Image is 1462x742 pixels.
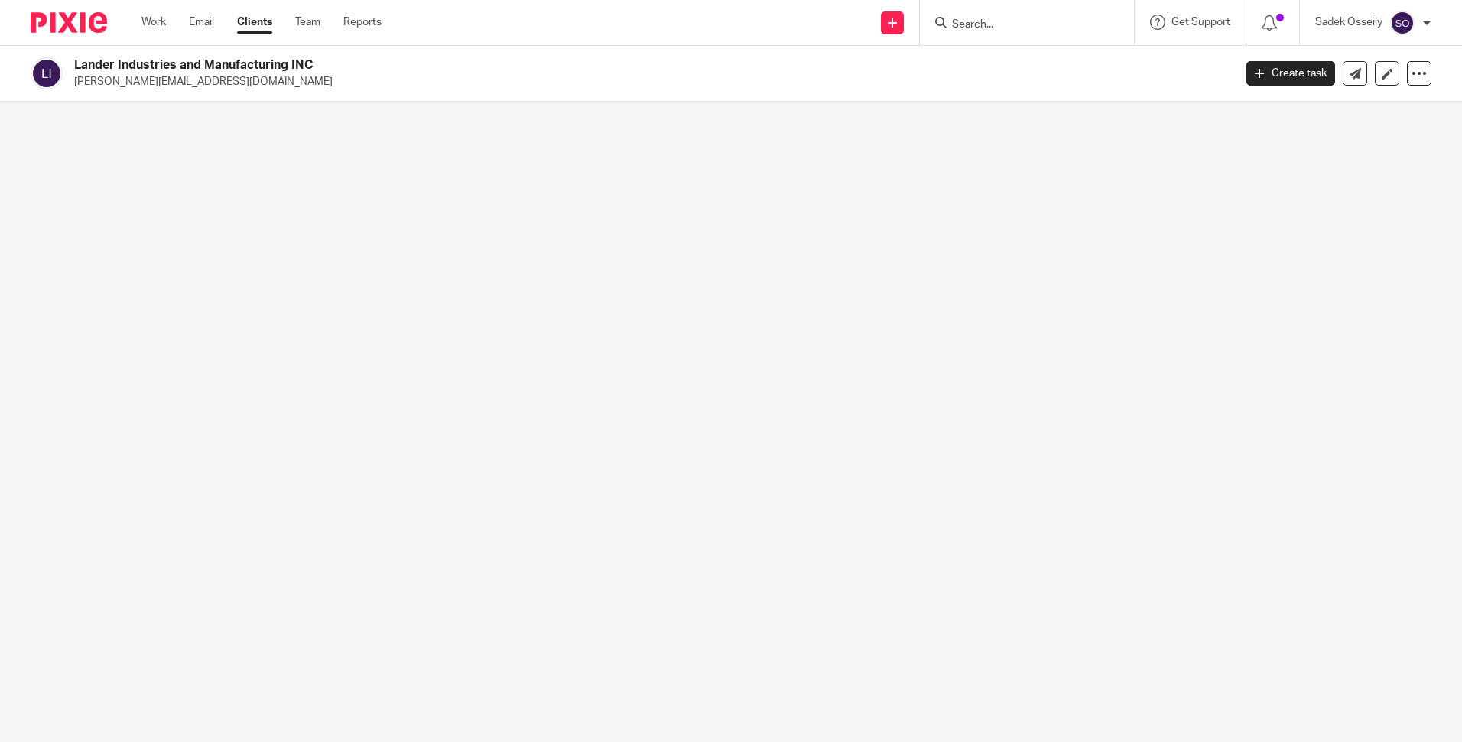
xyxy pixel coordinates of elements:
a: Reports [343,15,382,30]
p: [PERSON_NAME][EMAIL_ADDRESS][DOMAIN_NAME] [74,74,1223,89]
img: Pixie [31,12,107,33]
img: svg%3E [1390,11,1415,35]
h2: Lander Industries and Manufacturing INC [74,57,993,73]
img: svg%3E [31,57,63,89]
a: Email [189,15,214,30]
span: Get Support [1171,17,1230,28]
input: Search [950,18,1088,32]
a: Clients [237,15,272,30]
a: Create task [1246,61,1335,86]
a: Work [141,15,166,30]
a: Team [295,15,320,30]
p: Sadek Osseily [1315,15,1382,30]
